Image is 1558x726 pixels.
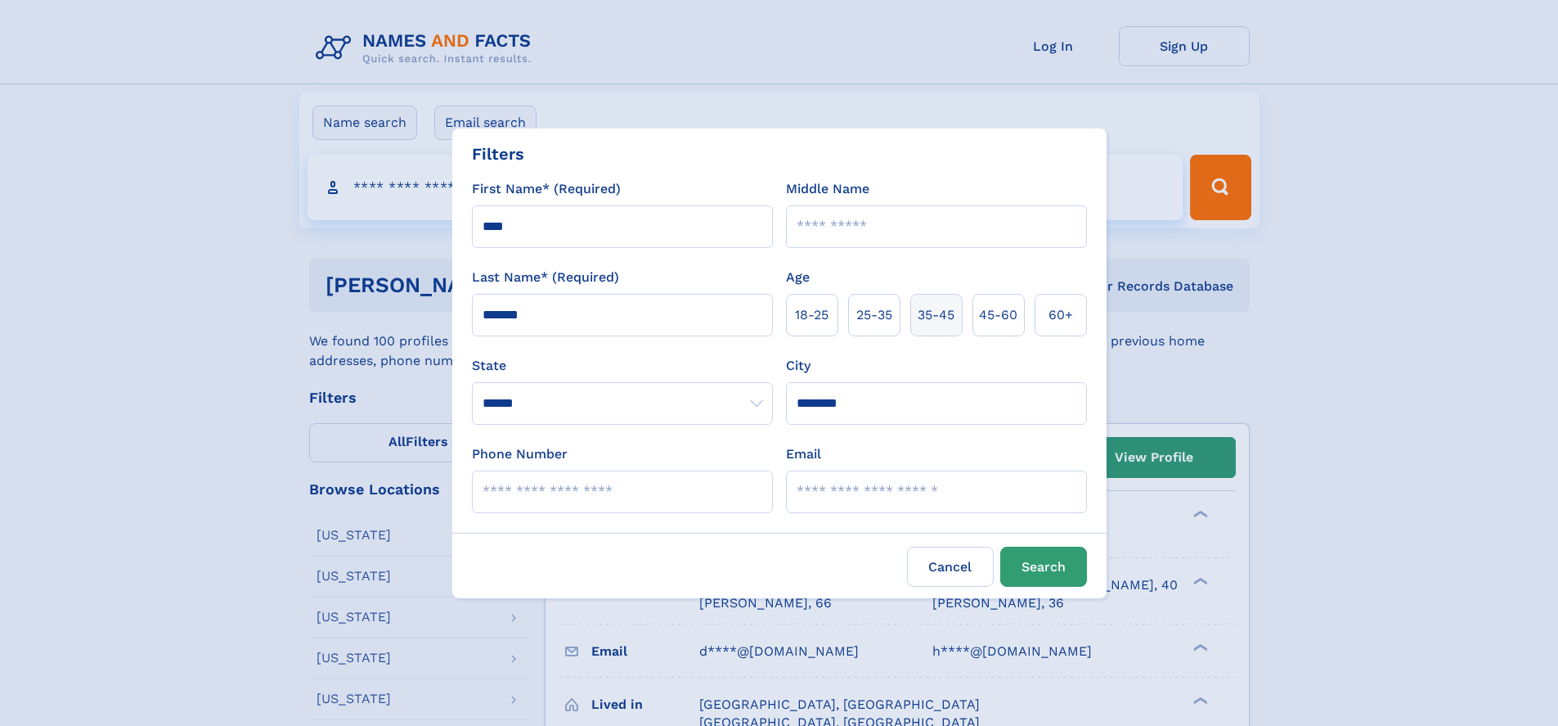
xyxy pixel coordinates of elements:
[856,305,892,325] span: 25‑35
[979,305,1017,325] span: 45‑60
[907,547,994,587] label: Cancel
[786,444,821,464] label: Email
[786,356,810,376] label: City
[472,142,524,166] div: Filters
[786,179,869,199] label: Middle Name
[472,444,568,464] label: Phone Number
[795,305,828,325] span: 18‑25
[472,179,621,199] label: First Name* (Required)
[1048,305,1073,325] span: 60+
[472,356,773,376] label: State
[918,305,954,325] span: 35‑45
[472,268,619,287] label: Last Name* (Required)
[786,268,810,287] label: Age
[1000,547,1087,587] button: Search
